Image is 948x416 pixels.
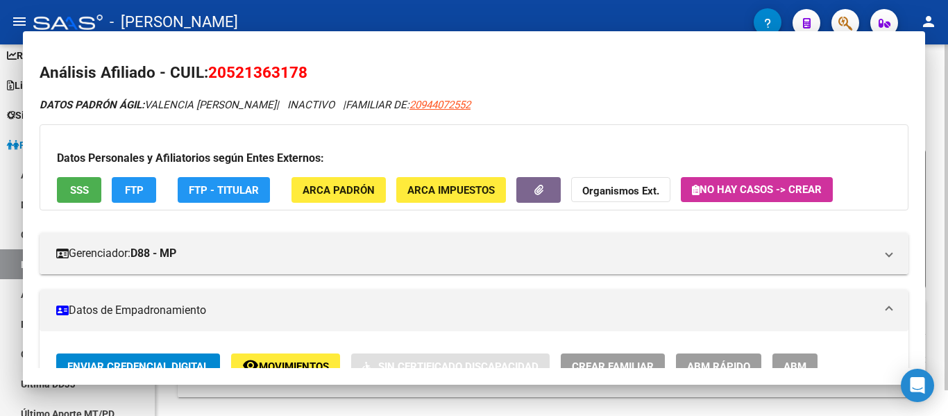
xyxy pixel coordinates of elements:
strong: DATOS PADRÓN ÁGIL: [40,99,144,111]
mat-panel-title: Gerenciador: [56,245,875,262]
button: Crear Familiar [561,353,665,379]
mat-icon: menu [11,13,28,30]
span: Padrón [7,138,51,153]
span: ABM Rápido [687,360,750,373]
button: FTP [112,177,156,203]
span: Liquidación de Convenios [7,78,128,93]
span: ARCA Impuestos [407,184,495,197]
span: Sistema [7,108,52,123]
button: Enviar Credencial Digital [56,353,220,379]
button: ARCA Impuestos [396,177,506,203]
button: Organismos Ext. [571,177,670,203]
span: ARCA Padrón [303,184,375,197]
span: FAMILIAR DE: [346,99,471,111]
mat-icon: person [920,13,937,30]
span: FTP - Titular [189,184,259,197]
span: ABM [784,360,806,373]
strong: D88 - MP [130,245,176,262]
span: - [PERSON_NAME] [110,7,238,38]
h2: Análisis Afiliado - CUIL: [40,61,908,85]
span: No hay casos -> Crear [692,183,822,196]
button: No hay casos -> Crear [681,177,833,202]
button: ABM [772,353,818,379]
span: 20521363178 [208,63,307,81]
span: Reportes [7,48,57,63]
span: Enviar Credencial Digital [67,360,209,373]
strong: Organismos Ext. [582,185,659,197]
mat-panel-title: Datos de Empadronamiento [56,302,875,319]
div: Open Intercom Messenger [901,369,934,402]
span: SSS [70,184,89,197]
button: ARCA Padrón [291,177,386,203]
span: Sin Certificado Discapacidad [378,360,539,373]
mat-expansion-panel-header: Datos de Empadronamiento [40,290,908,331]
h3: Datos Personales y Afiliatorios según Entes Externos: [57,150,891,167]
button: SSS [57,177,101,203]
i: | INACTIVO | [40,99,471,111]
button: Movimientos [231,353,340,379]
button: Sin Certificado Discapacidad [351,353,550,379]
span: 20944072552 [409,99,471,111]
span: VALENCIA [PERSON_NAME] [40,99,276,111]
mat-expansion-panel-header: Gerenciador:D88 - MP [40,233,908,274]
span: Movimientos [259,360,329,373]
span: FTP [125,184,144,197]
button: ABM Rápido [676,353,761,379]
mat-icon: remove_red_eye [242,357,259,374]
span: Crear Familiar [572,360,654,373]
button: FTP - Titular [178,177,270,203]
